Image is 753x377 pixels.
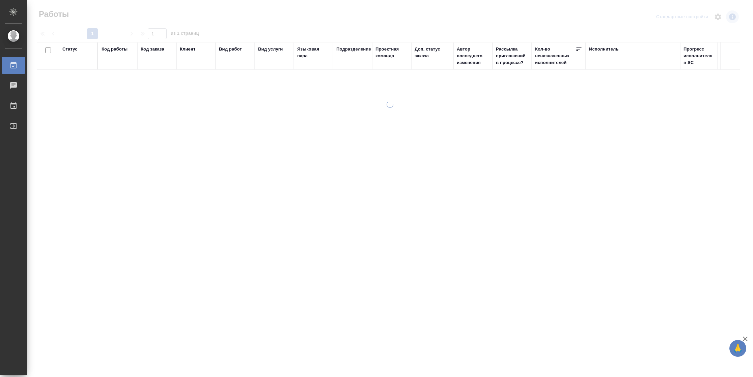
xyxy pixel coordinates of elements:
button: 🙏 [729,340,746,357]
div: Прогресс исполнителя в SC [684,46,714,66]
div: Языковая пара [297,46,330,59]
div: Автор последнего изменения [457,46,489,66]
div: Статус [62,46,78,53]
div: Подразделение [336,46,371,53]
div: Кол-во неназначенных исполнителей [535,46,576,66]
span: 🙏 [732,341,744,355]
div: Доп. статус заказа [415,46,450,59]
div: Проектная команда [375,46,408,59]
div: Вид услуги [258,46,283,53]
div: Рассылка приглашений в процессе? [496,46,528,66]
div: Код работы [102,46,128,53]
div: Исполнитель [589,46,619,53]
div: Вид работ [219,46,242,53]
div: Клиент [180,46,195,53]
div: Код заказа [141,46,164,53]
